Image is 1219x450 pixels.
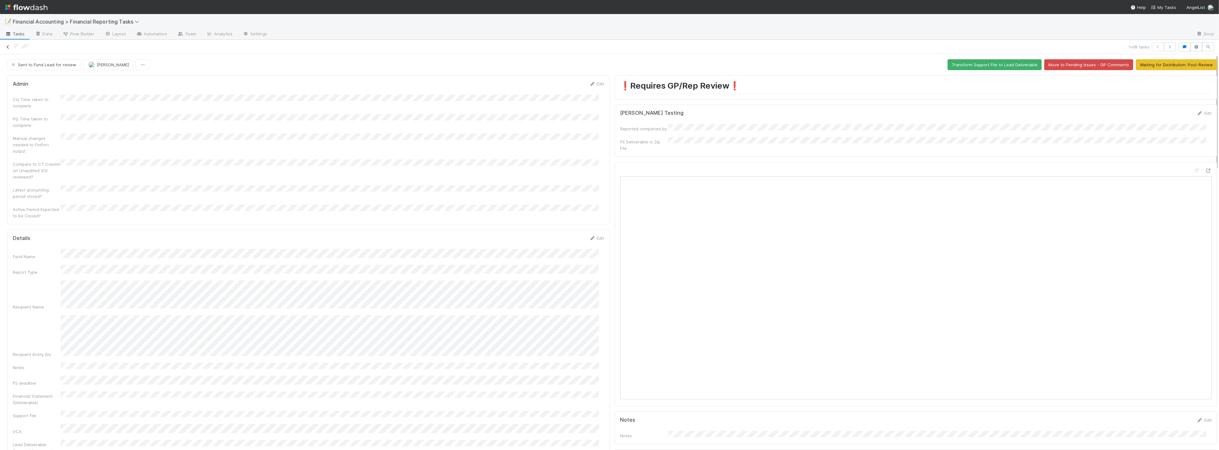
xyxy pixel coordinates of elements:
[13,393,61,406] div: Financial Statement (Deliverable)
[1186,5,1205,10] span: AngelList
[13,253,61,260] div: Fund Name
[5,2,48,13] img: logo-inverted-e16ddd16eac7371096b0.svg
[13,412,61,419] div: Support File
[1131,4,1146,11] div: Help
[620,417,636,423] h5: Notes
[172,29,201,40] a: Team
[589,81,604,86] a: Edit
[13,96,61,109] div: CQ Time taken to complete
[88,62,95,68] img: avatar_8d06466b-a936-4205-8f52-b0cc03e2a179.png
[13,116,61,128] div: PQ Time taken to complete
[620,126,668,132] div: Reported completed by
[13,18,142,25] span: Financial Accounting > Financial Reporting Tasks
[201,29,238,40] a: Analytics
[13,135,61,154] div: Manual changes needed to FinPort output
[13,428,61,435] div: VCA
[13,161,61,180] div: Compare to CT Column on Unaudited SOI reviewed?
[1129,44,1149,50] span: 1 of 8 tasks
[13,304,61,310] div: Recipient Name
[1208,4,1214,11] img: avatar_8d06466b-a936-4205-8f52-b0cc03e2a179.png
[13,380,61,386] div: FS deadline
[13,81,28,87] h5: Admin
[100,29,131,40] a: Layout
[97,62,129,67] span: [PERSON_NAME]
[13,235,30,242] h5: Details
[620,139,668,151] div: FS Deliverable is Zip File
[1044,59,1133,70] button: Move to Pending Issues - GP Comments
[131,29,172,40] a: Automation
[10,62,76,67] span: Sent to Fund Lead for review
[1191,29,1219,40] a: Docs
[948,59,1042,70] button: Transform Support File to Lead Deliverable
[5,31,25,37] span: Tasks
[7,59,80,70] button: Sent to Fund Lead for review
[13,206,61,219] div: Active Period Expected to be Closed?
[13,269,61,275] div: Report Type
[620,110,684,116] h5: [PERSON_NAME] Testing
[57,29,100,40] a: Flow Builder
[589,236,604,241] a: Edit
[238,29,272,40] a: Settings
[1136,59,1217,70] button: Waiting for Distribution: Post-Review
[83,59,133,70] button: [PERSON_NAME]
[620,432,668,439] div: Notes
[1151,5,1176,10] span: My Tasks
[13,364,61,371] div: Notes
[1151,4,1176,11] a: My Tasks
[5,19,11,24] span: 📝
[620,81,1212,94] h1: ❗Requires GP/Rep Review❗
[30,29,57,40] a: Data
[63,31,94,37] span: Flow Builder
[13,187,61,200] div: Latest accounting period closed?
[13,351,61,358] div: Recipient Entity IDs
[1197,417,1212,423] a: Edit
[1197,111,1212,116] a: Edit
